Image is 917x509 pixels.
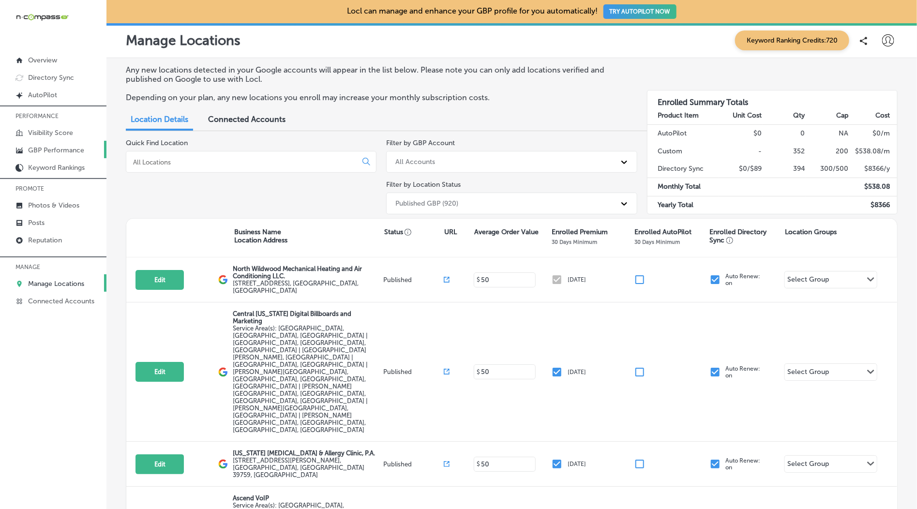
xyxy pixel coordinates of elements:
p: Average Order Value [475,228,539,236]
td: NA [806,125,849,143]
p: URL [444,228,457,236]
button: TRY AUTOPILOT NOW [603,4,676,19]
p: $ [477,461,480,467]
strong: Product Item [658,111,699,120]
p: GBP Performance [28,146,84,154]
label: Filter by Location Status [386,180,461,189]
td: $ 538.08 /m [849,143,897,160]
td: - [719,143,762,160]
p: Directory Sync [28,74,74,82]
input: All Locations [132,158,355,166]
p: 30 Days Minimum [634,239,680,245]
img: 660ab0bf-5cc7-4cb8-ba1c-48b5ae0f18e60NCTV_CLogo_TV_Black_-500x88.png [15,13,69,22]
p: Auto Renew: on [726,457,761,471]
label: Filter by GBP Account [386,139,455,147]
th: Qty [763,107,806,125]
label: [STREET_ADDRESS][PERSON_NAME] , [GEOGRAPHIC_DATA], [GEOGRAPHIC_DATA] 39759, [GEOGRAPHIC_DATA] [233,457,381,479]
img: logo [218,275,228,284]
span: Connected Accounts [208,115,286,124]
p: $ [477,369,480,375]
td: $ 8366 [849,196,897,214]
p: [DATE] [568,461,586,467]
td: AutoPilot [647,125,720,143]
p: Auto Renew: on [726,365,761,379]
div: Select Group [787,460,829,471]
p: Depending on your plan, any new locations you enroll may increase your monthly subscription costs. [126,93,628,102]
div: All Accounts [395,158,435,166]
p: Posts [28,219,45,227]
p: $ [477,276,480,283]
p: Auto Renew: on [726,273,761,286]
p: AutoPilot [28,91,57,99]
p: Enrolled AutoPilot [634,228,692,236]
p: Central [US_STATE] Digital Billboards and Marketing [233,310,381,325]
button: Edit [135,454,184,474]
p: Manage Locations [126,32,241,48]
p: Connected Accounts [28,297,94,305]
p: Published [384,276,444,284]
td: $ 538.08 [849,178,897,196]
th: Unit Cost [719,107,762,125]
label: Quick Find Location [126,139,188,147]
p: Keyword Rankings [28,164,85,172]
p: Any new locations detected in your Google accounts will appear in the list below. Please note you... [126,65,628,84]
p: Photos & Videos [28,201,79,210]
p: Published [384,368,444,375]
p: Enrolled Directory Sync [710,228,780,244]
p: North Wildwood Mechanical Heating and Air Conditioning LLC. [233,265,381,280]
button: Edit [135,270,184,290]
td: Custom [647,143,720,160]
p: Visibility Score [28,129,73,137]
p: Location Groups [785,228,837,236]
span: Orlando, FL, USA | Kissimmee, FL, USA | Meadow Woods, FL 32824, USA | Hunters Creek, FL 32837, US... [233,325,368,434]
td: $0/$89 [719,160,762,178]
img: logo [218,459,228,469]
img: logo [218,367,228,377]
p: Enrolled Premium [552,228,608,236]
p: Published [384,461,444,468]
p: Overview [28,56,57,64]
div: Published GBP (920) [395,199,458,208]
div: Select Group [787,368,829,379]
p: Manage Locations [28,280,84,288]
td: 300/500 [806,160,849,178]
p: Business Name Location Address [234,228,287,244]
p: [DATE] [568,369,586,375]
td: 200 [806,143,849,160]
p: [DATE] [568,276,586,283]
p: Reputation [28,236,62,244]
button: Edit [135,362,184,382]
p: 30 Days Minimum [552,239,597,245]
td: Directory Sync [647,160,720,178]
p: Ascend VoIP [233,494,381,502]
span: Keyword Ranking Credits: 720 [735,30,849,50]
p: [US_STATE] [MEDICAL_DATA] & Allergy Clinic, P.A. [233,449,381,457]
td: 394 [763,160,806,178]
td: $0 [719,125,762,143]
th: Cap [806,107,849,125]
td: $ 8366 /y [849,160,897,178]
td: Yearly Total [647,196,720,214]
h3: Enrolled Summary Totals [647,90,897,107]
label: [STREET_ADDRESS] , [GEOGRAPHIC_DATA], [GEOGRAPHIC_DATA] [233,280,381,294]
td: 0 [763,125,806,143]
p: Status [384,228,444,236]
th: Cost [849,107,897,125]
td: 352 [763,143,806,160]
td: Monthly Total [647,178,720,196]
span: Location Details [131,115,188,124]
div: Select Group [787,275,829,286]
td: $ 0 /m [849,125,897,143]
